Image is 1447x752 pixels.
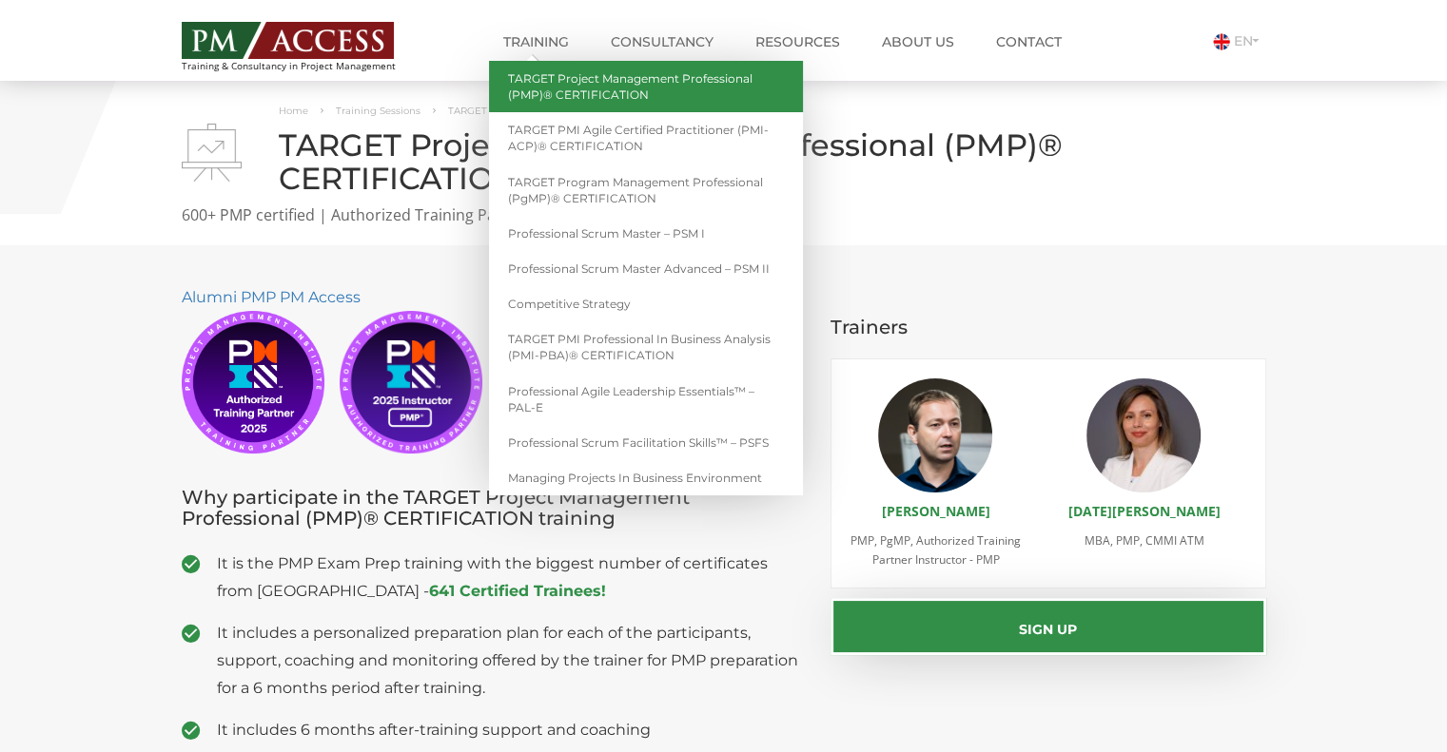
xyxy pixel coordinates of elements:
[489,286,803,321] a: Competitive Strategy
[448,105,771,117] span: TARGET Project Management Professional (PMP)® CERTIFICATION
[182,124,242,182] img: TARGET Project Management Professional (PMP)® CERTIFICATION
[1213,33,1230,50] img: Engleza
[1084,532,1203,549] span: MBA, PMP, CMMI ATM
[182,288,361,306] a: Alumni PMP PM Access
[336,105,420,117] a: Training Sessions
[596,23,728,61] a: Consultancy
[881,502,989,520] a: [PERSON_NAME]
[182,22,394,59] img: PM ACCESS - Echipa traineri si consultanti certificati PMP: Narciss Popescu, Mihai Olaru, Monica ...
[217,619,803,702] span: It includes a personalized preparation plan for each of the participants, support, coaching and m...
[489,164,803,216] a: TARGET Program Management Professional (PgMP)® CERTIFICATION
[489,425,803,460] a: Professional Scrum Facilitation Skills™ – PSFS
[851,532,1021,568] span: PMP, PgMP, Authorized Training Partner Instructor - PMP
[217,716,803,743] span: It includes 6 months after-training support and coaching
[489,23,583,61] a: Training
[489,112,803,164] a: TARGET PMI Agile Certified Practitioner (PMI-ACP)® CERTIFICATION
[182,204,1266,226] p: 600+ PMP certified | Authorized Training Partner PMI | Official PMI PMP Exam Prep
[489,216,803,251] a: Professional Scrum Master – PSM I
[489,251,803,286] a: Professional Scrum Master Advanced – PSM II
[429,582,606,600] a: 641 Certified Trainees!
[831,317,1266,337] h3: Trainers
[489,61,803,112] a: TARGET Project Management Professional (PMP)® CERTIFICATION
[182,487,803,529] h3: Why participate in the TARGET Project Management Professional (PMP)® CERTIFICATION training
[741,23,854,61] a: Resources
[279,105,308,117] a: Home
[182,61,432,71] span: Training & Consultancy in Project Management
[217,550,803,605] span: It is the PMP Exam Prep training with the biggest number of certificates from [GEOGRAPHIC_DATA] -
[982,23,1076,61] a: Contact
[1213,32,1266,49] a: EN
[489,460,803,495] a: Managing Projects in Business Environment
[489,374,803,425] a: Professional Agile Leadership Essentials™ – PAL-E
[868,23,968,61] a: About us
[1067,502,1220,520] a: [DATE][PERSON_NAME]
[831,598,1266,655] button: Sign up
[489,321,803,373] a: TARGET PMI Professional in Business Analysis (PMI-PBA)® CERTIFICATION
[182,16,432,71] a: Training & Consultancy in Project Management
